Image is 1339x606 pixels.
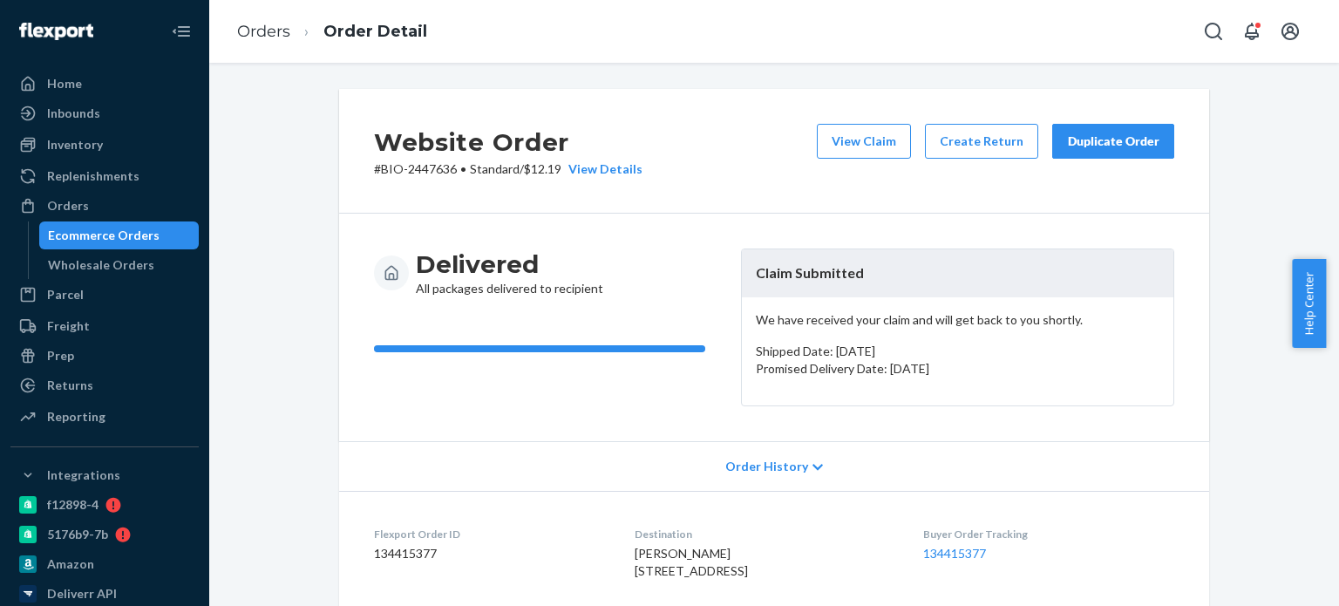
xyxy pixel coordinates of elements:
[48,256,154,274] div: Wholesale Orders
[10,371,199,399] a: Returns
[47,286,84,303] div: Parcel
[47,317,90,335] div: Freight
[374,124,642,160] h2: Website Order
[756,343,1159,360] p: Shipped Date: [DATE]
[923,546,986,561] a: 134415377
[10,461,199,489] button: Integrations
[561,160,642,178] button: View Details
[1067,133,1159,150] div: Duplicate Order
[47,75,82,92] div: Home
[47,526,108,543] div: 5176b9-7b
[47,466,120,484] div: Integrations
[923,527,1174,541] dt: Buyer Order Tracking
[1234,14,1269,49] button: Open notifications
[47,555,94,573] div: Amazon
[237,22,290,41] a: Orders
[10,342,199,370] a: Prep
[10,192,199,220] a: Orders
[39,221,200,249] a: Ecommerce Orders
[47,347,74,364] div: Prep
[1052,124,1174,159] button: Duplicate Order
[374,527,607,541] dt: Flexport Order ID
[10,281,199,309] a: Parcel
[47,197,89,214] div: Orders
[47,408,105,426] div: Reporting
[756,311,1159,329] p: We have received your claim and will get back to you shortly.
[10,131,199,159] a: Inventory
[19,23,93,40] img: Flexport logo
[742,249,1173,297] header: Claim Submitted
[1196,14,1231,49] button: Open Search Box
[374,545,607,562] dd: 134415377
[10,312,199,340] a: Freight
[416,249,603,280] h3: Delivered
[10,403,199,431] a: Reporting
[48,227,160,244] div: Ecommerce Orders
[47,136,103,153] div: Inventory
[10,70,199,98] a: Home
[470,161,520,176] span: Standard
[39,251,200,279] a: Wholesale Orders
[47,377,93,394] div: Returns
[756,360,1159,378] p: Promised Delivery Date: [DATE]
[10,162,199,190] a: Replenishments
[10,521,199,548] a: 5176b9-7b
[47,105,100,122] div: Inbounds
[47,496,99,514] div: f12898-4
[1292,259,1326,348] button: Help Center
[10,491,199,519] a: f12898-4
[925,124,1038,159] button: Create Return
[164,14,199,49] button: Close Navigation
[47,585,117,603] div: Deliverr API
[817,124,911,159] button: View Claim
[374,160,642,178] p: # BIO-2447636 / $12.19
[460,161,466,176] span: •
[635,546,748,578] span: [PERSON_NAME] [STREET_ADDRESS]
[47,167,139,185] div: Replenishments
[223,6,441,58] ol: breadcrumbs
[10,550,199,578] a: Amazon
[323,22,427,41] a: Order Detail
[635,527,894,541] dt: Destination
[725,458,808,475] span: Order History
[10,99,199,127] a: Inbounds
[1273,14,1308,49] button: Open account menu
[416,249,603,297] div: All packages delivered to recipient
